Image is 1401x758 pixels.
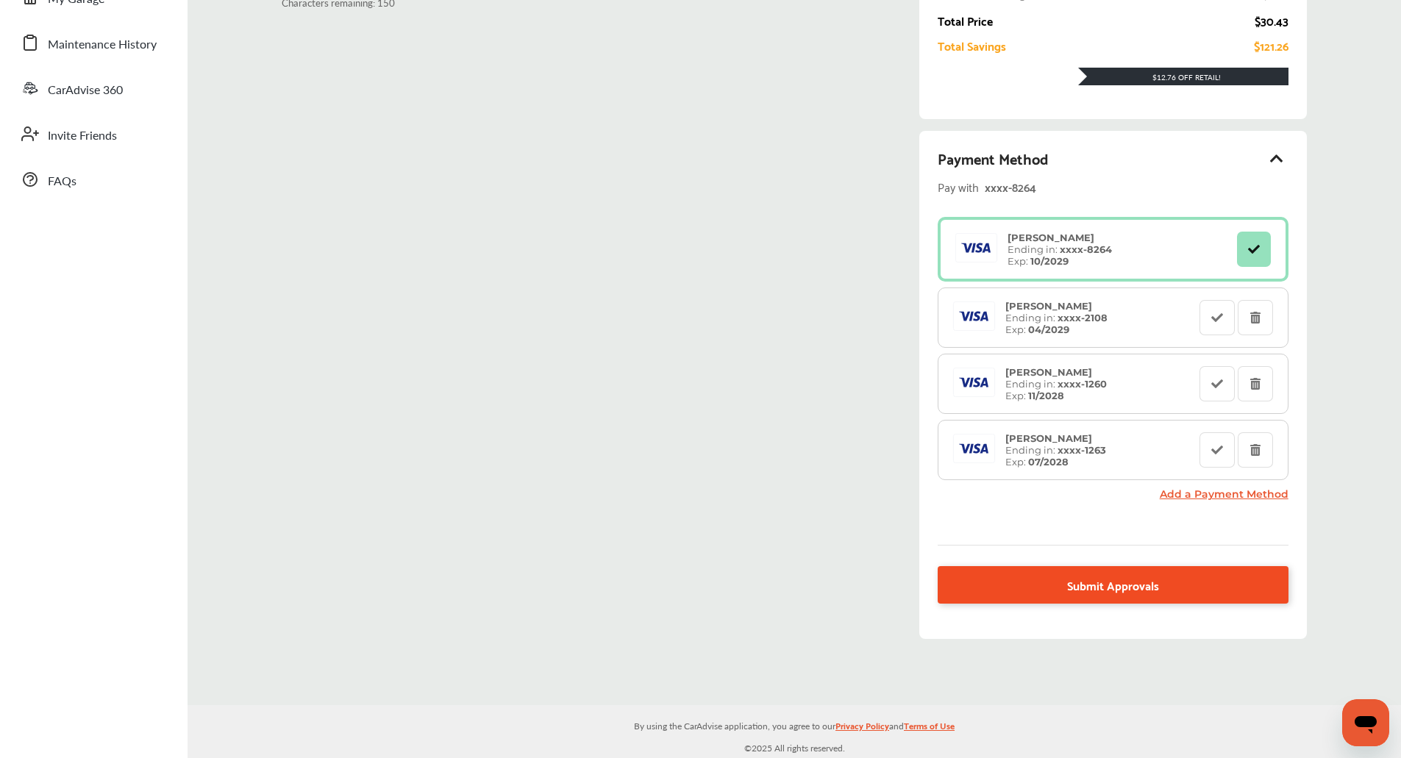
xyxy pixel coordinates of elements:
div: © 2025 All rights reserved. [188,705,1401,758]
strong: [PERSON_NAME] [1005,432,1092,444]
div: Ending in: Exp: [998,300,1115,335]
strong: xxxx- 1260 [1058,378,1107,390]
div: Total Price [938,14,993,27]
a: Privacy Policy [835,718,889,740]
span: FAQs [48,172,76,191]
a: Submit Approvals [938,566,1288,604]
p: By using the CarAdvise application, you agree to our and [188,718,1401,733]
strong: xxxx- 8264 [1060,243,1112,255]
iframe: Button to launch messaging window [1342,699,1389,746]
div: Ending in: Exp: [998,366,1114,401]
div: $121.26 [1254,39,1288,52]
div: Ending in: Exp: [1000,232,1119,267]
strong: [PERSON_NAME] [1005,366,1092,378]
div: xxxx- 8264 [985,176,1169,196]
strong: xxxx- 2108 [1058,312,1108,323]
strong: [PERSON_NAME] [1005,300,1092,312]
span: Maintenance History [48,35,157,54]
strong: xxxx- 1263 [1058,444,1106,456]
div: Total Savings [938,39,1006,52]
a: FAQs [13,160,173,199]
div: $12.76 Off Retail! [1078,72,1288,82]
a: Add a Payment Method [1160,487,1288,501]
a: Invite Friends [13,115,173,153]
strong: 10/2029 [1030,255,1069,267]
div: Ending in: Exp: [998,432,1113,468]
strong: [PERSON_NAME] [1008,232,1094,243]
strong: 07/2028 [1028,456,1069,468]
strong: 11/2028 [1028,390,1064,401]
div: $30.43 [1255,14,1288,27]
a: Maintenance History [13,24,173,62]
a: CarAdvise 360 [13,69,173,107]
a: Terms of Use [904,718,955,740]
span: Invite Friends [48,126,117,146]
strong: 04/2029 [1028,323,1069,335]
div: Payment Method [938,146,1288,171]
span: Submit Approvals [1067,575,1159,595]
span: Pay with [938,176,979,196]
span: CarAdvise 360 [48,81,123,100]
